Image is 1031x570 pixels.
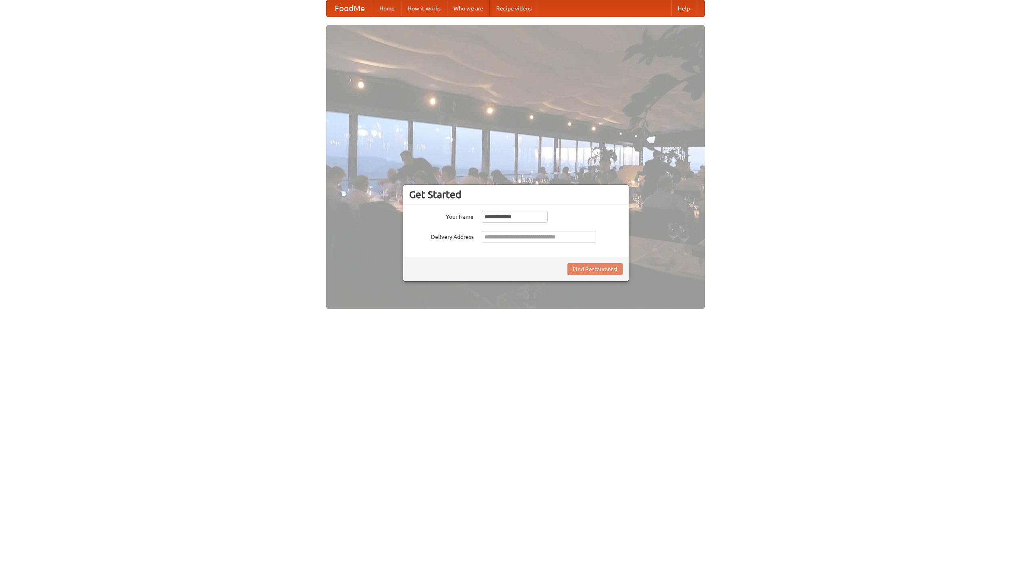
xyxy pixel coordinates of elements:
a: FoodMe [327,0,373,17]
label: Delivery Address [409,231,474,241]
a: Help [671,0,696,17]
a: Who we are [447,0,490,17]
a: How it works [401,0,447,17]
button: Find Restaurants! [567,263,623,275]
a: Home [373,0,401,17]
h3: Get Started [409,189,623,201]
label: Your Name [409,211,474,221]
a: Recipe videos [490,0,538,17]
